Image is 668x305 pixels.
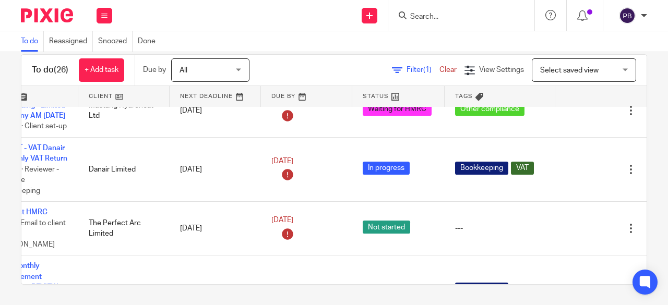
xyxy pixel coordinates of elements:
[423,66,432,74] span: (1)
[170,202,261,255] td: [DATE]
[98,31,133,52] a: Snoozed
[363,103,432,116] span: Waiting for HMRC
[455,283,508,296] span: Bookkeeping
[78,202,170,255] td: The Perfect Arc Limited
[455,223,545,234] div: ---
[170,137,261,201] td: [DATE]
[407,66,439,74] span: Filter
[363,221,410,234] span: Not started
[32,65,68,76] h1: To do
[49,31,93,52] a: Reassigned
[363,162,410,175] span: In progress
[54,66,68,74] span: (26)
[78,84,170,138] td: Mustang Hydroheat Ltd
[138,31,161,52] a: Done
[170,84,261,138] td: [DATE]
[540,67,599,74] span: Select saved view
[409,13,503,22] input: Search
[439,66,457,74] a: Clear
[78,137,170,201] td: Danair Limited
[455,162,508,175] span: Bookkeeping
[619,7,636,24] img: svg%3E
[271,157,293,165] span: [DATE]
[21,31,44,52] a: To do
[79,58,124,82] a: + Add task
[455,93,473,99] span: Tags
[271,216,293,224] span: [DATE]
[455,103,524,116] span: Other compliance
[21,8,73,22] img: Pixie
[479,66,524,74] span: View Settings
[511,162,534,175] span: VAT
[143,65,166,75] p: Due by
[180,67,187,74] span: All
